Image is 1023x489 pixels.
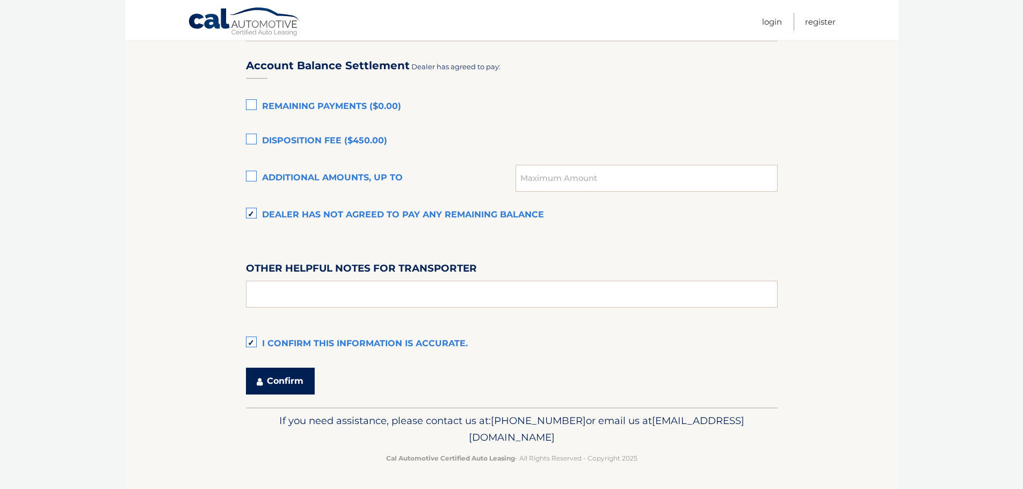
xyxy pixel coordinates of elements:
[253,412,771,447] p: If you need assistance, please contact us at: or email us at
[246,205,778,226] label: Dealer has not agreed to pay any remaining balance
[246,59,410,72] h3: Account Balance Settlement
[491,414,586,427] span: [PHONE_NUMBER]
[246,368,315,395] button: Confirm
[246,130,778,152] label: Disposition Fee ($450.00)
[246,333,778,355] label: I confirm this information is accurate.
[188,7,301,38] a: Cal Automotive
[246,96,778,118] label: Remaining Payments ($0.00)
[246,167,516,189] label: Additional amounts, up to
[386,454,515,462] strong: Cal Automotive Certified Auto Leasing
[253,452,771,464] p: - All Rights Reserved - Copyright 2025
[411,62,500,71] span: Dealer has agreed to pay:
[516,165,777,192] input: Maximum Amount
[805,13,836,31] a: Register
[762,13,782,31] a: Login
[246,260,477,280] label: Other helpful notes for transporter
